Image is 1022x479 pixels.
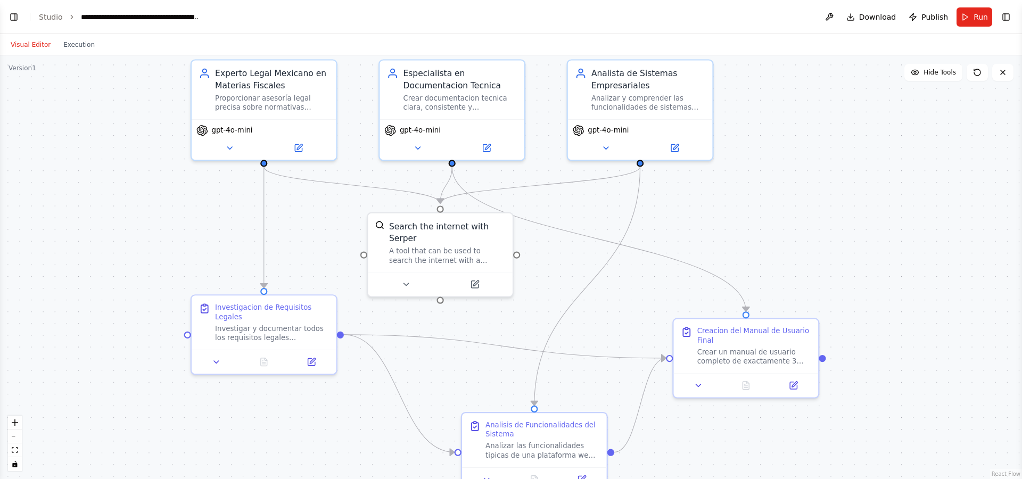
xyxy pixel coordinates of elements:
[378,59,525,161] div: Especialista en Documentacion TecnicaCrear documentacion tecnica clara, consistente y estructurad...
[697,326,811,345] div: Creacion del Manual de Usuario Final
[400,126,441,135] span: gpt-4o-mini
[9,64,36,72] div: Version 1
[859,12,896,22] span: Download
[921,12,948,22] span: Publish
[697,348,811,366] div: Crear un manual de usuario completo de exactamente 3 paginas para la plataforma web de gestion y ...
[367,212,514,298] div: SerperDevToolSearch the internet with SerperA tool that can be used to search the internet with a...
[215,93,329,112] div: Proporcionar asesoría legal precisa sobre normativas mexicanas, especialmente fiscales, para aseg...
[441,277,508,292] button: Open in side panel
[591,93,705,112] div: Analizar y comprender las funcionalidades de sistemas empresariales para crear explicaciones clar...
[8,443,22,457] button: fit view
[588,126,629,135] span: gpt-4o-mini
[641,141,708,155] button: Open in side panel
[239,355,289,369] button: No output available
[215,303,329,321] div: Investigacion de Requisitos Legales
[567,59,714,161] div: Analista de Sistemas EmpresarialesAnalizar y comprender las funcionalidades de sistemas empresari...
[4,38,57,51] button: Visual Editor
[403,68,517,91] div: Especialista en Documentacion Tecnica
[8,430,22,443] button: zoom out
[215,324,329,342] div: Investigar y documentar todos los requisitos legales mexicanos, especialmente fiscales, que deben...
[39,12,201,22] nav: breadcrumb
[8,416,22,471] div: React Flow controls
[529,167,646,406] g: Edge from 6a106d78-7a94-4139-b6d8-a375b0a6cae6 to a6e0fd82-4fd0-4470-be90-ee9a66e59aec
[446,167,752,312] g: Edge from 90d581e3-2017-4b33-ba06-5dda27a77960 to 8240c24a-b973-4e9d-9762-6300a7f29fd8
[773,378,814,393] button: Open in side panel
[375,220,385,230] img: SerperDevTool
[191,294,337,375] div: Investigacion de Requisitos LegalesInvestigar y documentar todos los requisitos legales mexicanos...
[992,471,1020,477] a: React Flow attribution
[8,457,22,471] button: toggle interactivity
[453,141,520,155] button: Open in side panel
[957,7,992,27] button: Run
[8,416,22,430] button: zoom in
[39,13,63,21] a: Studio
[904,7,952,27] button: Publish
[191,59,337,161] div: Experto Legal Mexicano en Materias FiscalesProporcionar asesoría legal precisa sobre normativas m...
[291,355,332,369] button: Open in side panel
[389,220,506,244] div: Search the internet with Serper
[924,68,956,77] span: Hide Tools
[999,10,1013,24] button: Show right sidebar
[6,10,21,24] button: Show left sidebar
[591,68,705,91] div: Analista de Sistemas Empresariales
[403,93,517,112] div: Crear documentacion tecnica clara, consistente y estructurada para sistemas empresariales, asegur...
[344,329,666,364] g: Edge from 988e8556-3b32-48b8-ba5c-e2ab2c7ab393 to 8240c24a-b973-4e9d-9762-6300a7f29fd8
[258,167,446,203] g: Edge from 26be4d40-bb88-4913-9f03-01a77c498ef2 to fe946d05-513e-4dd5-9626-eef71aa8081c
[434,167,646,203] g: Edge from 6a106d78-7a94-4139-b6d8-a375b0a6cae6 to fe946d05-513e-4dd5-9626-eef71aa8081c
[344,329,455,458] g: Edge from 988e8556-3b32-48b8-ba5c-e2ab2c7ab393 to a6e0fd82-4fd0-4470-be90-ee9a66e59aec
[974,12,988,22] span: Run
[842,7,901,27] button: Download
[258,167,270,288] g: Edge from 26be4d40-bb88-4913-9f03-01a77c498ef2 to 988e8556-3b32-48b8-ba5c-e2ab2c7ab393
[211,126,252,135] span: gpt-4o-mini
[904,64,962,81] button: Hide Tools
[215,68,329,91] div: Experto Legal Mexicano en Materias Fiscales
[57,38,101,51] button: Execution
[265,141,332,155] button: Open in side panel
[721,378,771,393] button: No output available
[672,318,819,398] div: Creacion del Manual de Usuario FinalCrear un manual de usuario completo de exactamente 3 paginas ...
[485,441,599,460] div: Analizar las funcionalidades tipicas de una plataforma web de gestion y asesoria para el tema {to...
[389,246,506,265] div: A tool that can be used to search the internet with a search_query. Supports different search typ...
[614,352,666,458] g: Edge from a6e0fd82-4fd0-4470-be90-ee9a66e59aec to 8240c24a-b973-4e9d-9762-6300a7f29fd8
[434,167,458,203] g: Edge from 90d581e3-2017-4b33-ba06-5dda27a77960 to fe946d05-513e-4dd5-9626-eef71aa8081c
[485,420,599,439] div: Analisis de Funcionalidades del Sistema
